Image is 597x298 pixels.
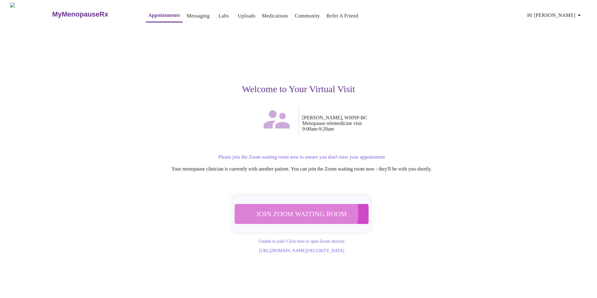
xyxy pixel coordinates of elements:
a: Uploads [238,12,256,20]
p: Your menopause clinician is currently with another patient. You can join the Zoom waiting room no... [112,166,491,172]
button: Messaging [184,10,212,22]
img: MyMenopauseRx Logo [10,2,51,26]
a: Medications [262,12,288,20]
button: Join Zoom Waiting Room [234,204,368,224]
h3: Welcome to Your Virtual Visit [106,84,491,94]
a: Refer a Friend [327,12,358,20]
p: Please join the Zoom waiting room now to ensure you don't miss your appointment [112,154,491,160]
a: Labs [219,12,229,20]
button: Hi [PERSON_NAME] [525,9,585,22]
p: [PERSON_NAME], WHNP-BC Menopause telemedicine visit 9:00am - 9:20am [302,115,491,132]
button: Appointments [146,9,183,22]
span: Join Zoom Waiting Room [243,208,360,220]
button: Medications [259,10,291,22]
a: Community [295,12,320,20]
a: [URL][DOMAIN_NAME][SECURITY_DATA] [259,248,344,253]
h3: MyMenopauseRx [52,10,108,18]
a: Messaging [187,12,210,20]
button: Labs [214,10,234,22]
a: MyMenopauseRx [51,3,133,25]
span: Hi [PERSON_NAME] [527,11,583,20]
button: Community [292,10,323,22]
button: Uploads [235,10,258,22]
button: Refer a Friend [324,10,361,22]
a: Unable to join? Click here to open Zoom directly [259,239,345,244]
a: Appointments [148,11,180,20]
